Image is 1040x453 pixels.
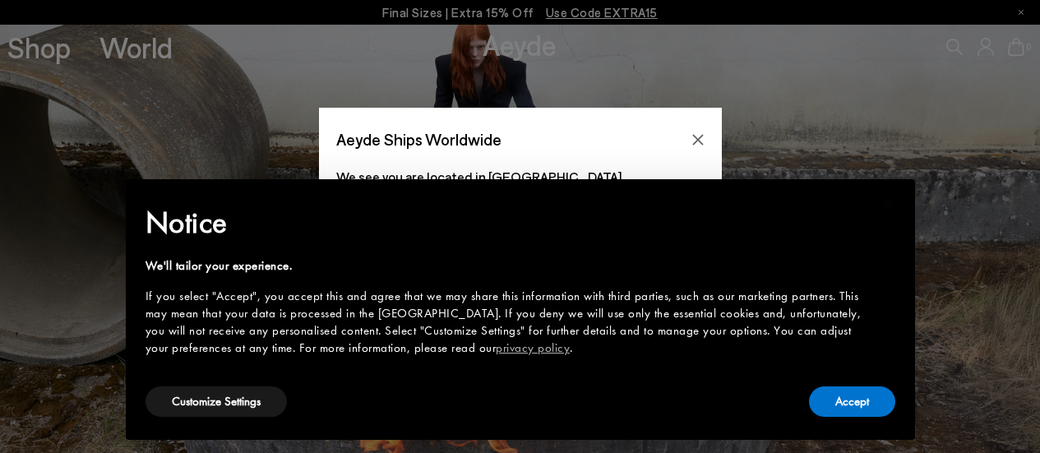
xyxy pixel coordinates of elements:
div: We'll tailor your experience. [146,257,869,275]
span: × [883,191,894,216]
h2: Notice [146,201,869,244]
button: Customize Settings [146,386,287,417]
a: privacy policy [496,340,570,356]
button: Close this notice [869,184,908,224]
div: If you select "Accept", you accept this and agree that we may share this information with third p... [146,288,869,357]
button: Close [686,127,710,152]
span: Aeyde Ships Worldwide [336,125,502,154]
button: Accept [809,386,895,417]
